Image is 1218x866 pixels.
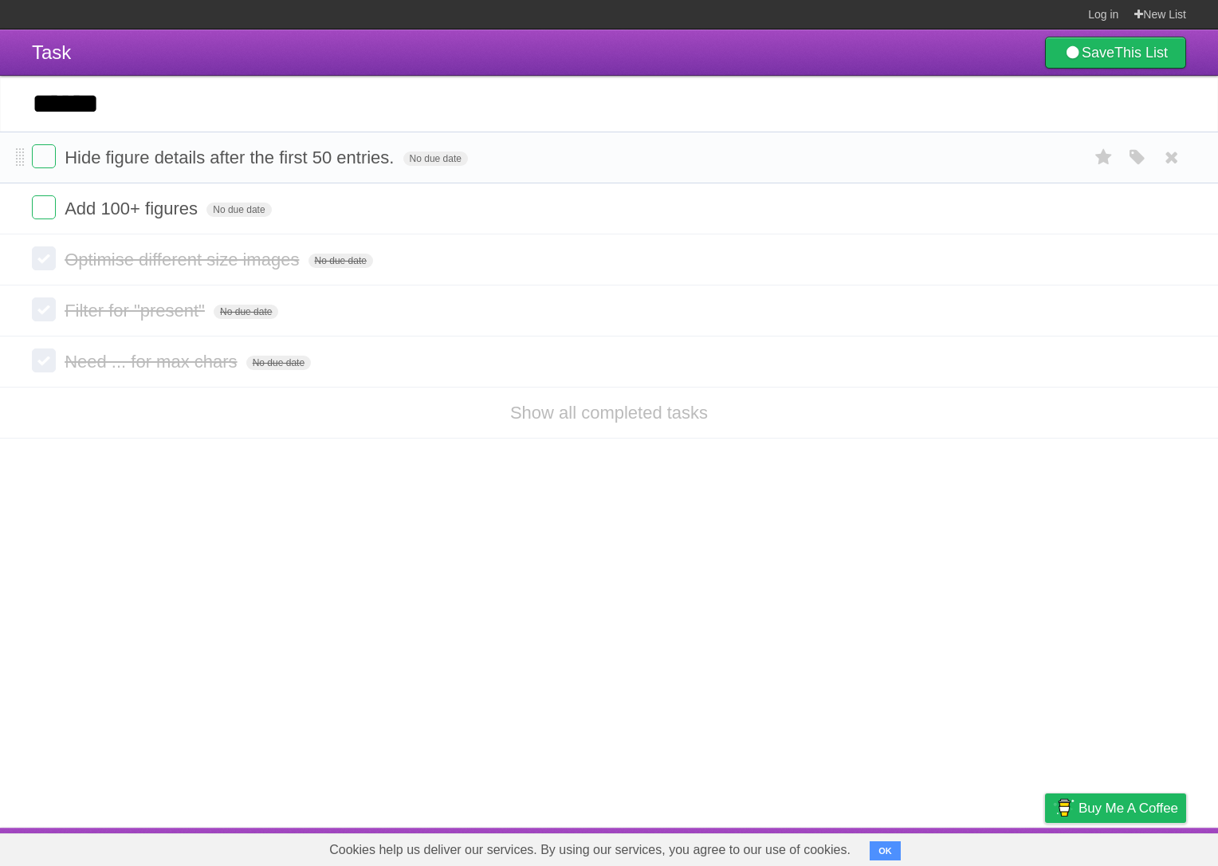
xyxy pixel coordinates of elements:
[65,250,303,270] span: Optimise different size images
[1089,144,1119,171] label: Star task
[1024,832,1066,862] a: Privacy
[403,152,468,166] span: No due date
[870,841,901,860] button: OK
[214,305,278,319] span: No due date
[32,348,56,372] label: Done
[510,403,708,423] a: Show all completed tasks
[1045,793,1186,823] a: Buy me a coffee
[32,297,56,321] label: Done
[1086,832,1186,862] a: Suggest a feature
[1053,794,1075,821] img: Buy me a coffee
[308,254,373,268] span: No due date
[32,144,56,168] label: Done
[206,203,271,217] span: No due date
[32,41,71,63] span: Task
[1045,37,1186,69] a: SaveThis List
[886,832,950,862] a: Developers
[1114,45,1168,61] b: This List
[833,832,866,862] a: About
[65,301,209,321] span: Filter for "present"
[1079,794,1178,822] span: Buy me a coffee
[313,834,866,866] span: Cookies help us deliver our services. By using our services, you agree to our use of cookies.
[970,832,1005,862] a: Terms
[65,352,241,372] span: Need ... for max chars
[65,199,202,218] span: Add 100+ figures
[32,246,56,270] label: Done
[32,195,56,219] label: Done
[65,148,398,167] span: Hide figure details after the first 50 entries.
[246,356,311,370] span: No due date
